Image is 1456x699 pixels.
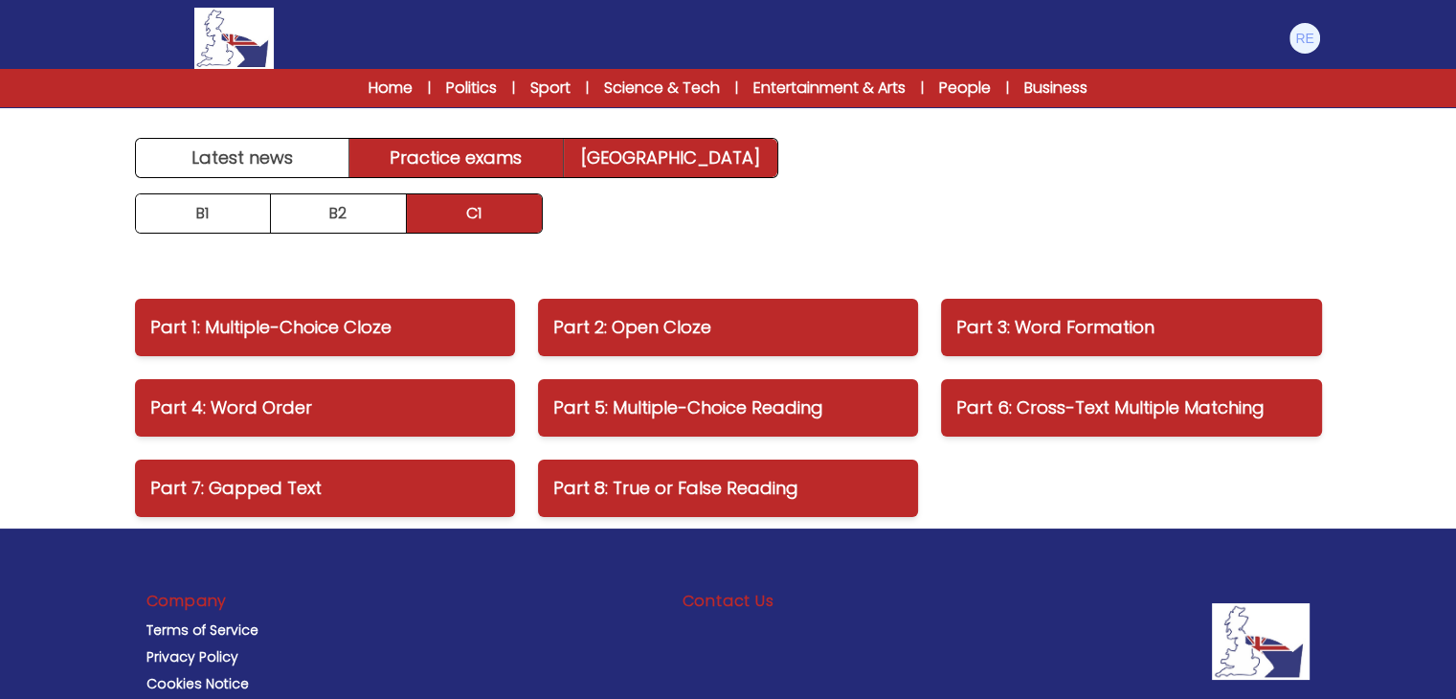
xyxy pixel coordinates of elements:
a: Sport [530,77,571,100]
a: [GEOGRAPHIC_DATA] [564,139,777,177]
a: Politics [446,77,497,100]
p: Part 4: Word Order [150,395,500,421]
img: Logo [194,8,273,69]
a: Latest news [136,139,350,177]
a: Part 4: Word Order [135,379,515,437]
a: Part 8: True or False Reading [538,460,918,517]
a: B1 [136,194,272,233]
a: Business [1024,77,1087,100]
p: Part 5: Multiple-Choice Reading [553,395,903,421]
a: Part 5: Multiple-Choice Reading [538,379,918,437]
a: Part 1: Multiple-Choice Cloze [135,299,515,356]
a: Privacy Policy [146,647,238,666]
span: | [735,79,738,98]
h3: Contact Us [682,590,773,613]
p: Part 6: Cross-Text Multiple Matching [956,395,1306,421]
a: Entertainment & Arts [753,77,906,100]
a: Logo [135,8,334,69]
p: Part 3: Word Formation [956,314,1306,341]
span: | [428,79,431,98]
a: Part 6: Cross-Text Multiple Matching [941,379,1321,437]
a: People [939,77,991,100]
span: | [921,79,924,98]
a: Cookies Notice [146,674,249,693]
a: C1 [407,194,543,233]
img: Company Logo [1212,603,1310,680]
p: Part 8: True or False Reading [553,475,903,502]
a: Part 7: Gapped Text [135,460,515,517]
a: Part 3: Word Formation [941,299,1321,356]
span: | [512,79,515,98]
a: Part 2: Open Cloze [538,299,918,356]
a: B2 [271,194,407,233]
img: Riccardo Erroi [1289,23,1320,54]
a: Practice exams [349,139,564,177]
p: Part 7: Gapped Text [150,475,500,502]
a: Home [369,77,413,100]
span: | [1006,79,1009,98]
a: Science & Tech [604,77,720,100]
p: Part 2: Open Cloze [553,314,903,341]
h3: Company [146,590,228,613]
span: | [586,79,589,98]
p: Part 1: Multiple-Choice Cloze [150,314,500,341]
a: Terms of Service [146,620,258,640]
